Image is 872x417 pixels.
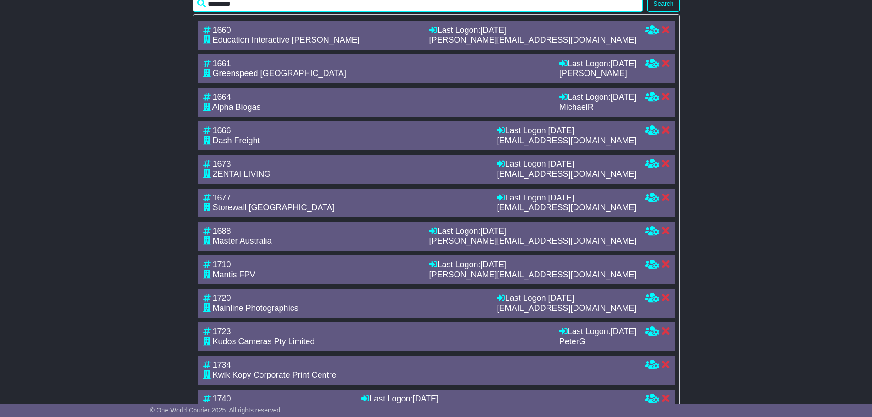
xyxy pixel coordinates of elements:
[559,327,637,337] div: Last Logon:
[213,203,335,212] span: Storewall [GEOGRAPHIC_DATA]
[429,270,636,280] div: [PERSON_NAME][EMAIL_ADDRESS][DOMAIN_NAME]
[412,394,439,403] span: [DATE]
[213,159,231,168] span: 1673
[213,169,271,179] span: ZENTAI LIVING
[611,59,637,68] span: [DATE]
[497,159,636,169] div: Last Logon:
[497,203,636,213] div: [EMAIL_ADDRESS][DOMAIN_NAME]
[497,293,636,303] div: Last Logon:
[213,35,360,44] span: Education Interactive [PERSON_NAME]
[213,360,231,369] span: 1734
[213,26,231,35] span: 1660
[548,193,574,202] span: [DATE]
[559,92,637,103] div: Last Logon:
[213,370,336,379] span: Kwik Kopy Corporate Print Centre
[213,327,231,336] span: 1723
[611,327,637,336] span: [DATE]
[213,69,346,78] span: Greenspeed [GEOGRAPHIC_DATA]
[213,126,231,135] span: 1666
[548,293,574,303] span: [DATE]
[213,59,231,68] span: 1661
[213,293,231,303] span: 1720
[548,159,574,168] span: [DATE]
[497,136,636,146] div: [EMAIL_ADDRESS][DOMAIN_NAME]
[559,59,637,69] div: Last Logon:
[150,406,282,414] span: © One World Courier 2025. All rights reserved.
[213,394,231,403] span: 1740
[213,236,272,245] span: Master Australia
[480,227,506,236] span: [DATE]
[559,69,637,79] div: [PERSON_NAME]
[213,337,315,346] span: Kudos Cameras Pty Limited
[480,26,506,35] span: [DATE]
[361,394,636,404] div: Last Logon:
[429,236,636,246] div: [PERSON_NAME][EMAIL_ADDRESS][DOMAIN_NAME]
[212,103,261,112] span: Alpha Biogas
[213,270,255,279] span: Mantis FPV
[213,193,231,202] span: 1677
[497,126,636,136] div: Last Logon:
[497,303,636,314] div: [EMAIL_ADDRESS][DOMAIN_NAME]
[548,126,574,135] span: [DATE]
[429,35,636,45] div: [PERSON_NAME][EMAIL_ADDRESS][DOMAIN_NAME]
[429,227,636,237] div: Last Logon:
[213,227,231,236] span: 1688
[611,92,637,102] span: [DATE]
[213,92,231,102] span: 1664
[213,136,260,145] span: Dash Freight
[559,337,637,347] div: PeterG
[480,260,506,269] span: [DATE]
[559,103,637,113] div: MichaelR
[429,26,636,36] div: Last Logon:
[497,193,636,203] div: Last Logon:
[213,303,298,313] span: Mainline Photographics
[497,169,636,179] div: [EMAIL_ADDRESS][DOMAIN_NAME]
[213,260,231,269] span: 1710
[429,260,636,270] div: Last Logon:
